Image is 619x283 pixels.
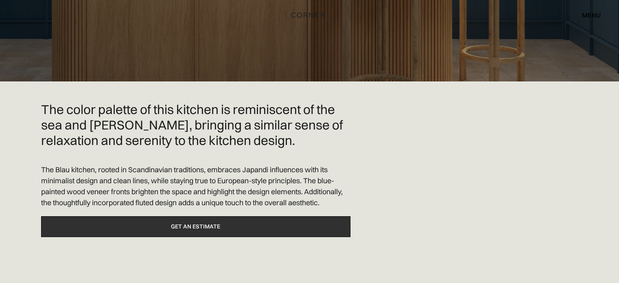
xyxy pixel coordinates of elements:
h2: The color palette of this kitchen is reminiscent of the sea and [PERSON_NAME], bringing a similar... [41,102,350,148]
a: home [288,10,330,20]
p: The Blau kitchen, rooted in Scandinavian traditions, embraces Japandi influences with its minimal... [41,164,350,208]
div: menu [574,8,601,22]
a: Get an estimate [41,216,350,237]
div: menu [582,12,601,18]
